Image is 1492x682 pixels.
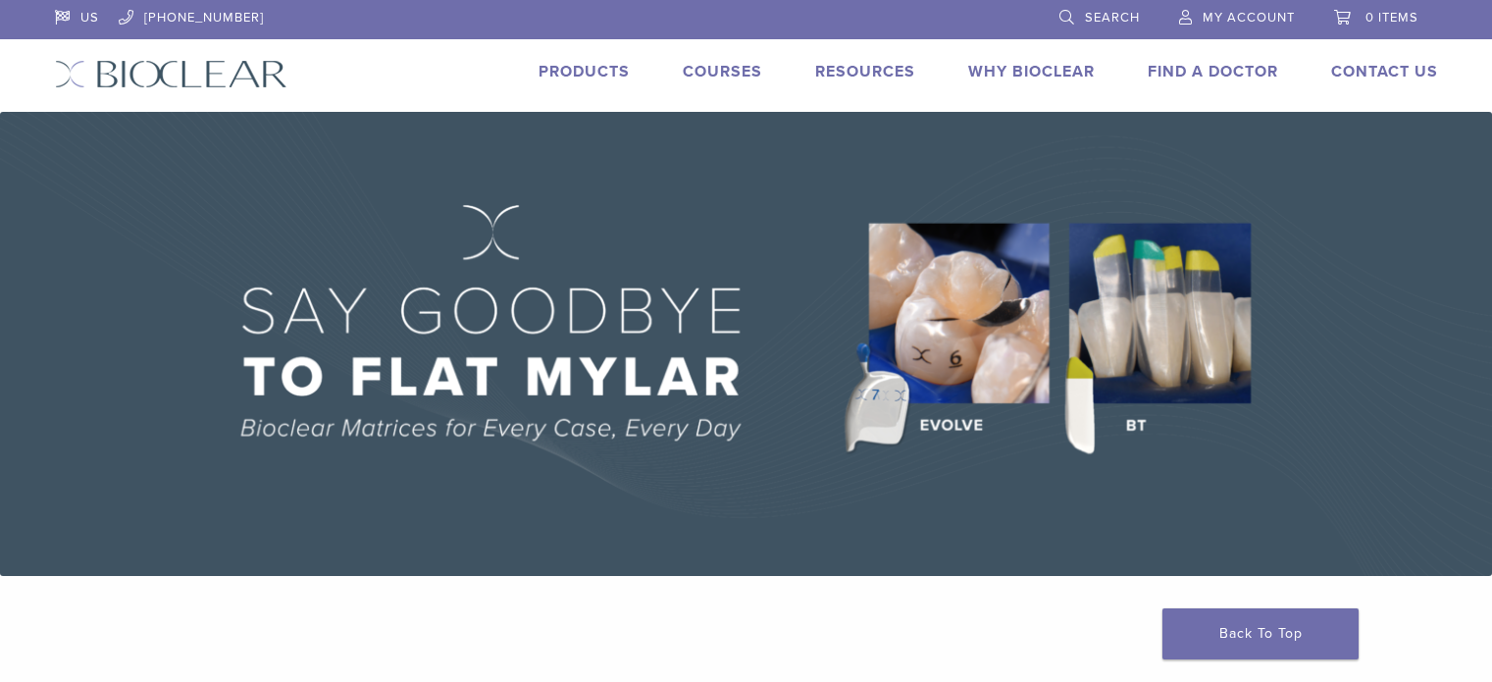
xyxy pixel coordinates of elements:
span: 0 items [1365,10,1418,26]
span: My Account [1203,10,1295,26]
a: Courses [683,62,762,81]
a: Why Bioclear [968,62,1095,81]
a: Resources [815,62,915,81]
a: Find A Doctor [1148,62,1278,81]
a: Back To Top [1162,608,1359,659]
a: Products [539,62,630,81]
a: Contact Us [1331,62,1438,81]
img: Bioclear [55,60,287,88]
span: Search [1085,10,1140,26]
